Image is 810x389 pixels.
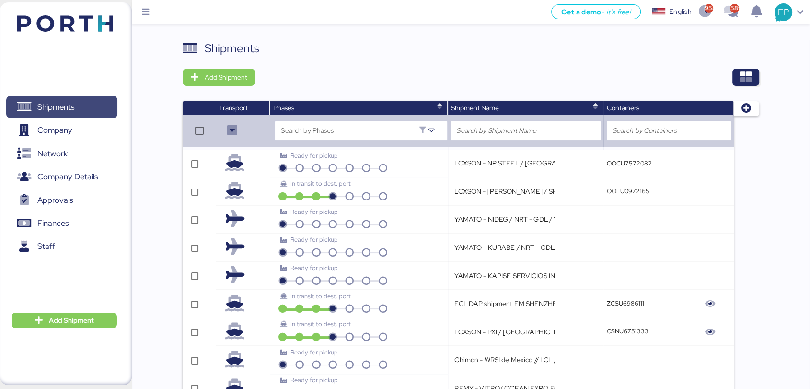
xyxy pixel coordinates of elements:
[290,320,351,328] span: In transit to dest. port
[607,104,639,112] span: Containers
[37,239,55,253] span: Staff
[778,6,788,18] span: FP
[138,4,154,21] button: Menu
[290,264,338,272] span: Ready for pickup
[456,125,594,136] input: Search by Shipment Name
[49,315,94,326] span: Add Shipment
[37,170,98,184] span: Company Details
[6,212,117,235] a: Finances
[37,123,72,137] span: Company
[37,216,69,230] span: Finances
[669,7,691,17] div: English
[6,189,117,211] a: Approvals
[6,119,117,141] a: Company
[6,236,117,258] a: Staff
[607,299,644,307] q-button: ZCSU6986111
[290,236,338,244] span: Ready for pickup
[290,348,338,356] span: Ready for pickup
[290,292,351,300] span: In transit to dest. port
[290,376,338,384] span: Ready for pickup
[37,193,73,207] span: Approvals
[205,71,247,83] span: Add Shipment
[6,166,117,188] a: Company Details
[183,69,255,86] button: Add Shipment
[37,100,74,114] span: Shipments
[6,96,117,118] a: Shipments
[290,179,351,188] span: In transit to dest. port
[613,125,725,136] input: Search by Containers
[205,40,259,57] div: Shipments
[6,142,117,165] a: Network
[273,104,294,112] span: Phases
[12,313,117,328] button: Add Shipment
[607,187,649,195] q-button: OOLU0972165
[607,159,652,167] q-button: OOCU7572082
[37,147,68,161] span: Network
[607,327,648,335] q-button: CSNU6751333
[219,104,248,112] span: Transport
[290,152,338,160] span: Ready for pickup
[451,104,499,112] span: Shipment Name
[290,208,338,216] span: Ready for pickup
